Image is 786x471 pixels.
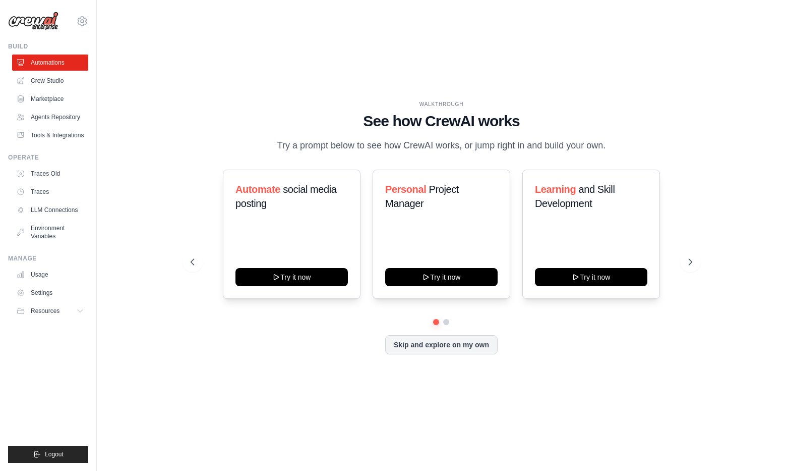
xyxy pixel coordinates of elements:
[535,184,576,195] span: Learning
[12,55,88,71] a: Automations
[12,109,88,125] a: Agents Repository
[12,202,88,218] a: LLM Connections
[8,254,88,263] div: Manage
[535,184,615,209] span: and Skill Development
[385,184,459,209] span: Project Manager
[535,268,647,286] button: Try it now
[8,12,58,31] img: Logo
[12,73,88,89] a: Crew Studio
[235,268,348,286] button: Try it now
[12,303,88,319] button: Resources
[191,112,692,130] h1: See how CrewAI works
[385,335,498,354] button: Skip and explore on my own
[12,127,88,143] a: Tools & Integrations
[12,184,88,200] a: Traces
[385,184,426,195] span: Personal
[12,267,88,283] a: Usage
[12,166,88,182] a: Traces Old
[8,42,88,50] div: Build
[191,100,692,108] div: WALKTHROUGH
[8,446,88,463] button: Logout
[385,268,498,286] button: Try it now
[12,285,88,301] a: Settings
[31,307,59,315] span: Resources
[12,91,88,107] a: Marketplace
[8,153,88,162] div: Operate
[235,184,280,195] span: Automate
[235,184,337,209] span: social media posting
[272,138,611,153] p: Try a prompt below to see how CrewAI works, or jump right in and build your own.
[12,220,88,244] a: Environment Variables
[45,450,64,458] span: Logout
